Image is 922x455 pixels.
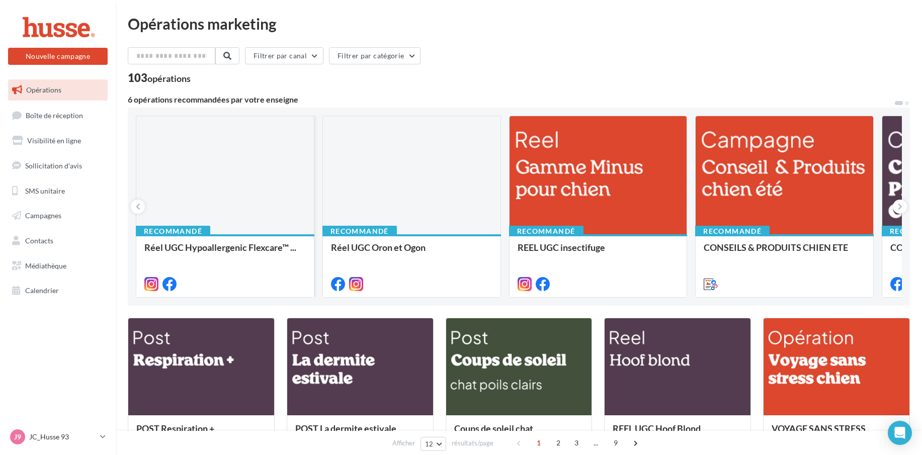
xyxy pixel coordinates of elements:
span: Réel UGC Oron et Ogon [331,242,426,253]
div: Recommandé [509,226,583,237]
span: Calendrier [25,286,59,295]
span: Sollicitation d'avis [25,161,82,170]
span: résultats/page [452,438,493,448]
a: Calendrier [6,280,110,301]
span: Médiathèque [25,261,66,270]
button: Filtrer par canal [245,47,323,64]
span: ... [588,435,604,451]
button: 12 [421,437,446,451]
a: Opérations [6,79,110,101]
span: SMS unitaire [25,186,65,195]
span: Afficher [392,438,415,448]
span: 2 [550,435,566,451]
div: 103 [128,72,191,83]
span: 12 [425,440,434,448]
a: Contacts [6,230,110,251]
button: Filtrer par catégorie [329,47,421,64]
span: POST Respiration + [136,423,214,434]
a: Médiathèque [6,255,110,277]
span: REEL UGC Hoof Blond [613,423,701,434]
div: 6 opérations recommandées par votre enseigne [128,96,894,104]
span: Contacts [25,236,53,245]
span: 1 [531,435,547,451]
a: J9 JC_Husse 93 [8,427,108,446]
div: Recommandé [695,226,770,237]
span: Visibilité en ligne [27,136,81,145]
span: J9 [14,432,21,442]
span: CONSEILS & PRODUITS CHIEN ETE [704,242,848,253]
span: Campagnes [25,211,61,220]
span: Boîte de réception [26,111,83,119]
p: JC_Husse 93 [29,432,96,442]
button: Nouvelle campagne [8,48,108,65]
span: POST La dermite estivale [295,423,396,434]
div: Open Intercom Messenger [888,421,912,445]
span: Réel UGC Hypoallergenic Flexcare™ ... [144,242,296,253]
a: Visibilité en ligne [6,130,110,151]
span: Coups de soleil chat [454,423,533,434]
div: Recommandé [322,226,397,237]
span: Opérations [26,85,61,94]
div: opérations [147,74,191,83]
div: Recommandé [136,226,210,237]
span: 3 [568,435,584,451]
a: Boîte de réception [6,105,110,126]
a: Campagnes [6,205,110,226]
span: 9 [608,435,624,451]
div: Opérations marketing [128,16,910,31]
a: SMS unitaire [6,180,110,202]
a: Sollicitation d'avis [6,155,110,176]
span: VOYAGE SANS STRESS [772,423,866,434]
span: REEL UGC insectifuge [518,242,605,253]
